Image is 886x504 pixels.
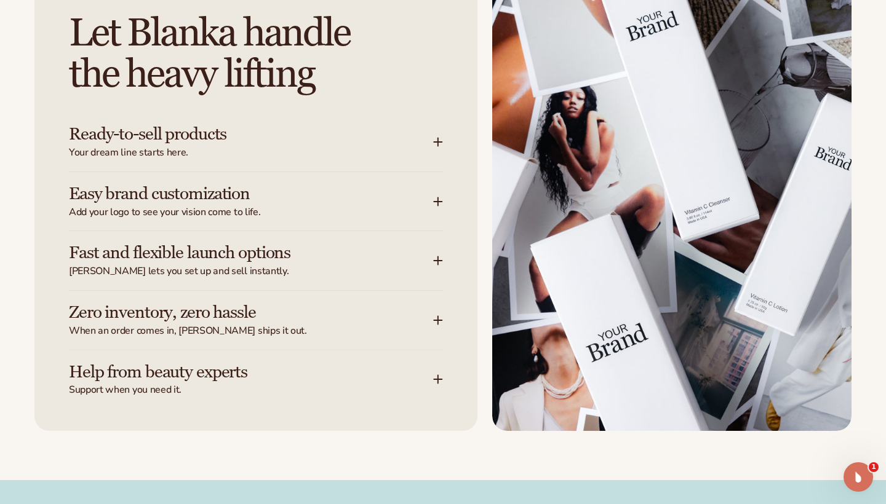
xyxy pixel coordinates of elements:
span: Support when you need it. [69,384,433,396]
h3: Zero inventory, zero hassle [69,303,396,322]
span: Add your logo to see your vision come to life. [69,206,433,219]
h3: Help from beauty experts [69,363,396,382]
span: Your dream line starts here. [69,146,433,159]
span: 1 [869,462,879,472]
h2: Let Blanka handle the heavy lifting [69,13,443,95]
h3: Fast and flexible launch options [69,243,396,262]
h3: Easy brand customization [69,184,396,203]
iframe: Intercom live chat [844,462,873,492]
span: When an order comes in, [PERSON_NAME] ships it out. [69,325,433,337]
span: [PERSON_NAME] lets you set up and sell instantly. [69,265,433,278]
h3: Ready-to-sell products [69,125,396,144]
